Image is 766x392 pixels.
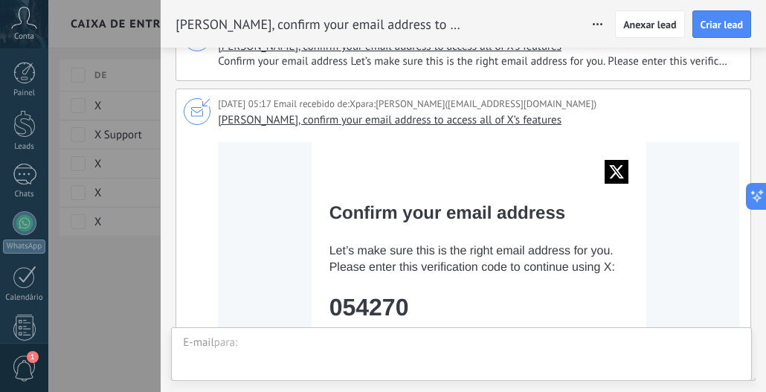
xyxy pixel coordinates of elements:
td: Confirm your email address [329,202,628,225]
span: 1 [27,351,39,363]
div: WhatsApp [3,240,45,254]
div: Painel [3,89,46,98]
span: Criar lead [701,19,743,30]
td: Let’s make sure this is the right email address for you. Please enter this verification code to c... [329,243,628,276]
td: Verification codes expire after two hours. [329,325,628,338]
div: para [214,335,237,350]
span: X [350,97,355,112]
div: [DATE] 05:17 Email recebido de: para: [218,97,596,112]
div: : [235,335,237,350]
button: Anexar lead [615,10,684,39]
span: MAIRA COLPO [376,97,445,112]
div: Leads [3,142,46,152]
span: Anexar lead [623,19,676,30]
span: Conta [14,32,34,42]
span: Confirm your email address Let’s make sure this is the right email address for you. Please enter ... [218,54,739,69]
span: ([EMAIL_ADDRESS][DOMAIN_NAME]) [445,97,596,112]
div: Chats [3,190,46,199]
td: 054270 [329,294,628,321]
span: [PERSON_NAME], confirm your email address to access all of X’s features [218,113,561,127]
h2: MAIRA COLPO, confirm your email address to access all of X’s features [176,10,463,39]
button: Criar lead [692,10,751,39]
div: Calendário [3,293,46,303]
img: X [605,160,628,184]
